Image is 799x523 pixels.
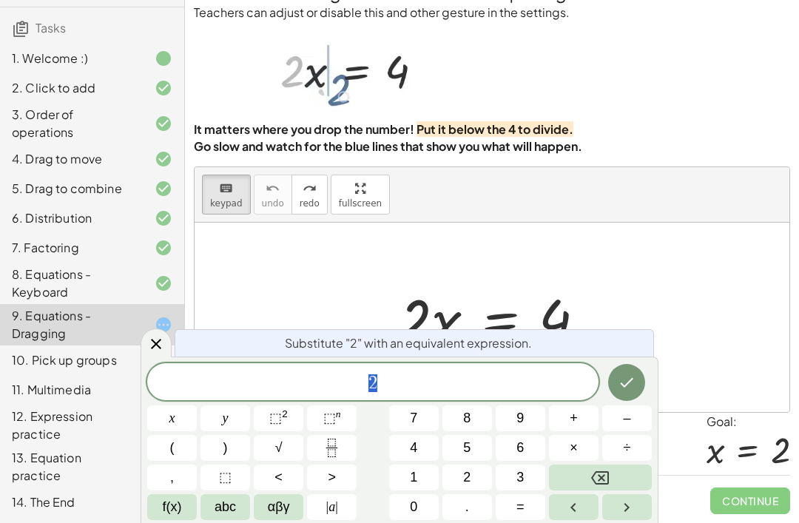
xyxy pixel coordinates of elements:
button: Minus [602,405,652,431]
span: 2 [368,374,377,392]
button: Square root [254,435,303,461]
span: Substitute "2" with an equivalent expression. [285,334,532,352]
span: abc [215,497,236,517]
div: 7. Factoring [12,239,131,257]
div: 10. Pick up groups [12,351,131,369]
button: ) [200,435,250,461]
button: Left arrow [549,494,599,520]
i: Task finished and correct. [155,115,172,132]
button: 7 [389,405,439,431]
span: ⬚ [323,411,336,425]
span: 0 [410,497,417,517]
span: 5 [463,438,471,458]
span: + [570,408,578,428]
span: ) [223,438,228,458]
strong: Put it below the 4 to divide. [417,121,573,137]
button: Alphabet [200,494,250,520]
img: f04a247ee762580a19906ee7ff734d5e81d48765f791dad02b27e08effb4d988.webp [265,21,434,117]
button: 8 [442,405,492,431]
button: , [147,465,197,490]
span: | [326,499,329,514]
span: – [623,408,630,428]
button: Greek alphabet [254,494,303,520]
button: Times [549,435,599,461]
span: ⬚ [269,411,282,425]
span: √ [275,438,283,458]
i: Task finished and correct. [155,150,172,168]
button: Less than [254,465,303,490]
button: 0 [389,494,439,520]
button: undoundo [254,175,292,215]
strong: Go slow and watch for the blue lines that show you what will happen. [194,138,582,154]
button: 4 [389,435,439,461]
button: y [200,405,250,431]
i: Task finished and correct. [155,209,172,227]
button: Greater than [307,465,357,490]
button: Plus [549,405,599,431]
div: 2. Click to add [12,79,131,97]
div: 12. Expression practice [12,408,131,443]
button: Backspace [549,465,652,490]
i: Task finished. [155,50,172,67]
span: 4 [410,438,417,458]
span: αβγ [268,497,290,517]
span: . [465,497,469,517]
i: undo [266,180,280,198]
span: 2 [463,468,471,487]
span: f(x) [163,497,182,517]
sup: 2 [282,408,288,419]
button: fullscreen [331,175,390,215]
div: 5. Drag to combine [12,180,131,198]
div: 3. Order of operations [12,106,131,141]
div: 11. Multimedia [12,381,131,399]
button: 1 [389,465,439,490]
span: < [274,468,283,487]
i: Task started. [155,316,172,334]
button: 5 [442,435,492,461]
button: Absolute value [307,494,357,520]
span: 3 [516,468,524,487]
button: keyboardkeypad [202,175,251,215]
i: keyboard [219,180,233,198]
span: fullscreen [339,198,382,209]
div: 13. Equation practice [12,449,131,485]
div: 6. Distribution [12,209,131,227]
button: Functions [147,494,197,520]
div: 1. Welcome :) [12,50,131,67]
span: ⬚ [219,468,232,487]
span: ( [170,438,175,458]
button: 3 [496,465,545,490]
button: Right arrow [602,494,652,520]
span: > [328,468,336,487]
div: 4. Drag to move [12,150,131,168]
span: , [170,468,174,487]
button: Superscript [307,405,357,431]
button: Done [608,364,645,401]
span: a [326,497,338,517]
span: 1 [410,468,417,487]
strong: It matters where you drop the number! [194,121,414,137]
span: × [570,438,578,458]
i: Task finished and correct. [155,180,172,198]
button: Equals [496,494,545,520]
div: 14. The End [12,493,131,511]
div: Goal: [707,413,790,431]
i: Task finished and correct. [155,79,172,97]
span: 7 [410,408,417,428]
span: 6 [516,438,524,458]
i: Task finished and correct. [155,239,172,257]
button: x [147,405,197,431]
span: y [223,408,229,428]
sup: n [336,408,341,419]
span: = [516,497,525,517]
button: 2 [442,465,492,490]
button: Squared [254,405,303,431]
i: redo [303,180,317,198]
span: undo [262,198,284,209]
button: Divide [602,435,652,461]
span: | [335,499,338,514]
button: Fraction [307,435,357,461]
button: Placeholder [200,465,250,490]
span: keypad [210,198,243,209]
span: redo [300,198,320,209]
